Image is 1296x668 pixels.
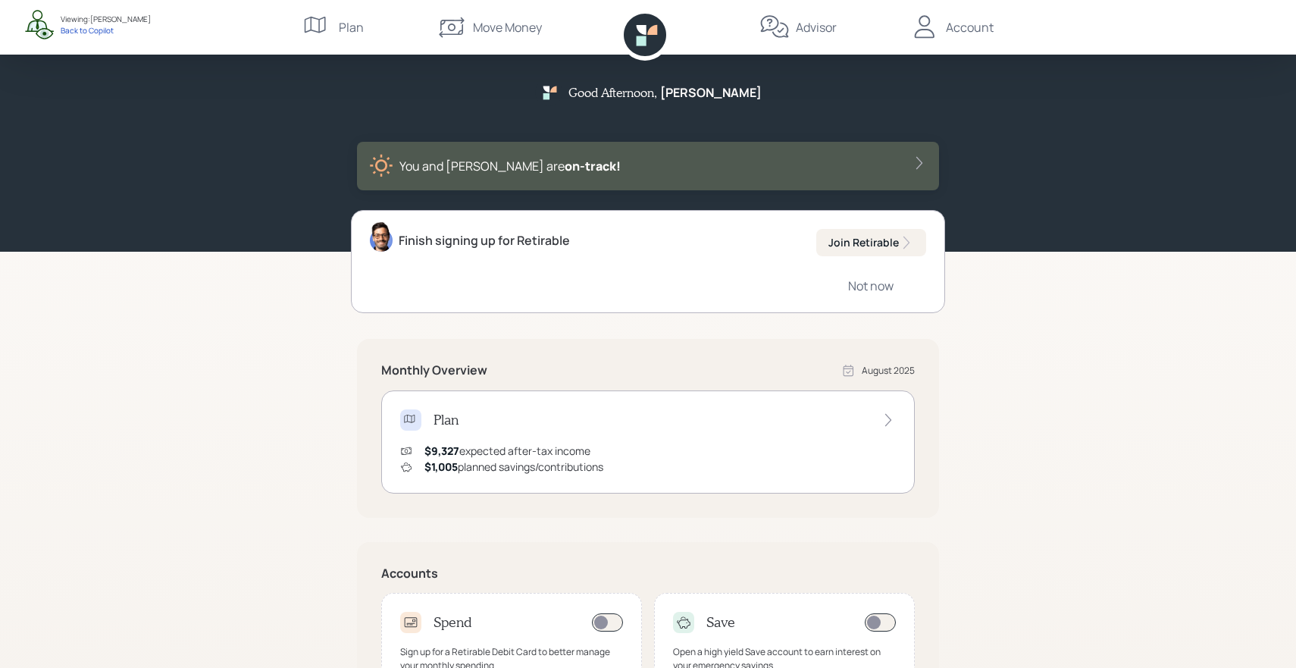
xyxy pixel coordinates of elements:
[660,86,762,100] h5: [PERSON_NAME]
[339,18,364,36] div: Plan
[568,85,657,99] h5: Good Afternoon ,
[565,158,621,174] span: on‑track!
[434,412,459,428] h4: Plan
[370,221,393,252] img: sami-boghos-headshot.png
[706,614,735,631] h4: Save
[61,25,151,36] div: Back to Copilot
[399,157,621,175] div: You and [PERSON_NAME] are
[424,459,458,474] span: $1,005
[381,566,915,581] h5: Accounts
[848,278,894,294] div: Not now
[424,444,459,458] span: $9,327
[61,14,151,25] div: Viewing: [PERSON_NAME]
[424,443,590,459] div: expected after-tax income
[473,18,542,36] div: Move Money
[381,363,487,378] h5: Monthly Overview
[816,229,926,256] button: Join Retirable
[946,18,994,36] div: Account
[424,459,603,475] div: planned savings/contributions
[369,154,393,178] img: sunny-XHVQM73Q.digested.png
[828,235,914,250] div: Join Retirable
[434,614,472,631] h4: Spend
[796,18,837,36] div: Advisor
[399,231,570,249] div: Finish signing up for Retirable
[862,364,915,378] div: August 2025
